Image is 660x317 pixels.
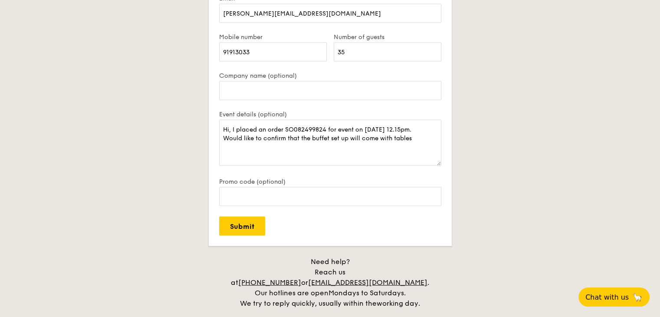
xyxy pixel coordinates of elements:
[377,299,420,307] span: working day.
[632,292,643,302] span: 🦙
[328,289,406,297] span: Mondays to Saturdays.
[219,120,441,166] textarea: Let us know details such as your venue address, event time, preferred menu, dietary requirements,...
[334,33,441,41] label: Number of guests
[308,278,427,287] a: [EMAIL_ADDRESS][DOMAIN_NAME]
[219,72,441,79] label: Company name (optional)
[219,111,441,118] label: Event details (optional)
[578,287,650,307] button: Chat with us🦙
[222,257,439,309] div: Need help? Reach us at or . Our hotlines are open We try to reply quickly, usually within the
[219,178,441,185] label: Promo code (optional)
[219,217,265,236] input: Submit
[219,33,327,41] label: Mobile number
[238,278,301,287] a: [PHONE_NUMBER]
[585,293,629,301] span: Chat with us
